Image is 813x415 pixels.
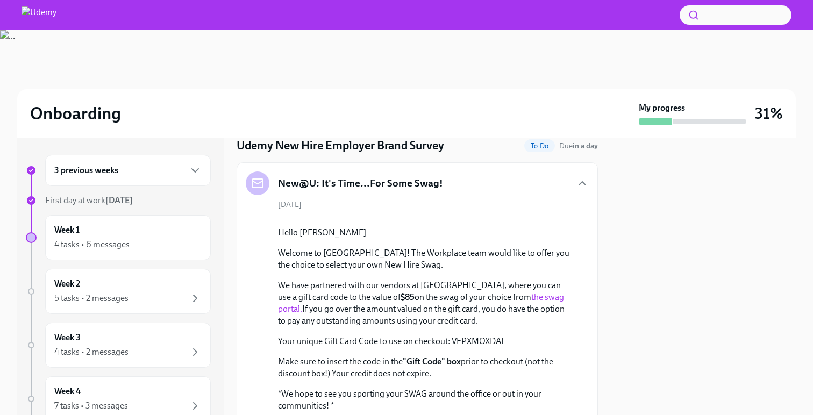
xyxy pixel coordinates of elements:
div: 4 tasks • 6 messages [54,239,130,251]
img: Udemy [22,6,56,24]
a: Week 14 tasks • 6 messages [26,215,211,260]
p: *We hope to see you sporting your SWAG around the office or out in your communities! * [278,388,572,412]
a: Week 34 tasks • 2 messages [26,323,211,368]
p: Hello [PERSON_NAME] [278,227,572,239]
strong: My progress [639,102,685,114]
p: We have partnered with our vendors at [GEOGRAPHIC_DATA], where you can use a gift card code to th... [278,280,572,327]
span: Due [559,141,598,151]
div: 7 tasks • 3 messages [54,400,128,412]
h6: Week 2 [54,278,80,290]
h2: Onboarding [30,103,121,124]
p: Welcome to [GEOGRAPHIC_DATA]! The Workplace team would like to offer you the choice to select you... [278,247,572,271]
div: 4 tasks • 2 messages [54,346,129,358]
h5: New@U: It's Time...For Some Swag! [278,176,443,190]
h6: Week 1 [54,224,80,236]
a: First day at work[DATE] [26,195,211,206]
div: 3 previous weeks [45,155,211,186]
h6: Week 3 [54,332,81,344]
h6: Week 4 [54,385,81,397]
strong: [DATE] [105,195,133,205]
h3: 31% [755,104,783,123]
strong: $85 [401,292,415,302]
h6: 3 previous weeks [54,164,118,176]
span: To Do [524,142,555,150]
span: First day at work [45,195,133,205]
p: Make sure to insert the code in the prior to checkout (not the discount box!) Your credit does no... [278,356,572,380]
strong: in a day [573,141,598,151]
a: Week 25 tasks • 2 messages [26,269,211,314]
strong: "Gift Code" box [403,356,461,367]
p: Your unique Gift Card Code to use on checkout: VEPXMOXDAL [278,335,572,347]
span: [DATE] [278,199,302,210]
span: October 11th, 2025 08:00 [559,141,598,151]
h4: Udemy New Hire Employer Brand Survey [237,138,444,154]
div: 5 tasks • 2 messages [54,292,129,304]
